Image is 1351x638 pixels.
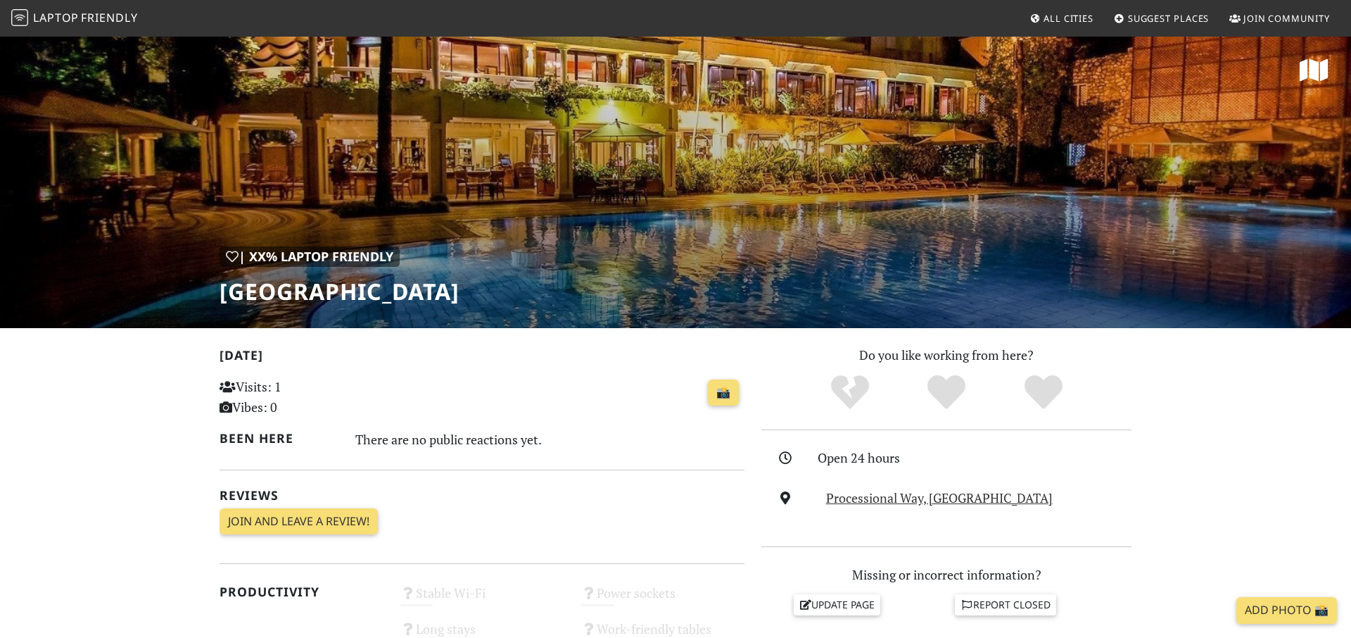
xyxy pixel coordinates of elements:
h2: Reviews [220,488,744,503]
span: Suggest Places [1128,12,1210,25]
a: Report closed [955,594,1056,615]
p: Do you like working from here? [761,345,1131,365]
span: Join Community [1243,12,1330,25]
h2: Been here [220,431,338,446]
a: LaptopFriendly LaptopFriendly [11,6,138,31]
h2: [DATE] [220,348,744,368]
a: Join Community [1224,6,1336,31]
div: Definitely! [995,373,1092,412]
div: | XX% Laptop Friendly [220,246,400,267]
img: LaptopFriendly [11,9,28,26]
a: Add Photo 📸 [1236,597,1337,624]
p: Missing or incorrect information? [761,565,1131,585]
h1: [GEOGRAPHIC_DATA] [220,278,459,305]
a: Suggest Places [1108,6,1215,31]
span: Laptop [33,10,79,25]
div: Yes [898,373,995,412]
div: There are no public reactions yet. [355,428,745,451]
span: Friendly [81,10,137,25]
h2: Productivity [220,584,383,599]
a: Join and leave a review! [220,508,378,535]
div: No [801,373,899,412]
div: Power sockets [572,582,753,618]
div: Stable Wi-Fi [392,582,573,618]
a: Processional Way, [GEOGRAPHIC_DATA] [826,489,1053,506]
a: All Cities [1024,6,1099,31]
span: All Cities [1044,12,1093,25]
p: Visits: 1 Vibes: 0 [220,377,383,418]
a: Update page [794,594,881,615]
a: 📸 [708,380,739,406]
div: Open 24 hours [818,448,1140,468]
